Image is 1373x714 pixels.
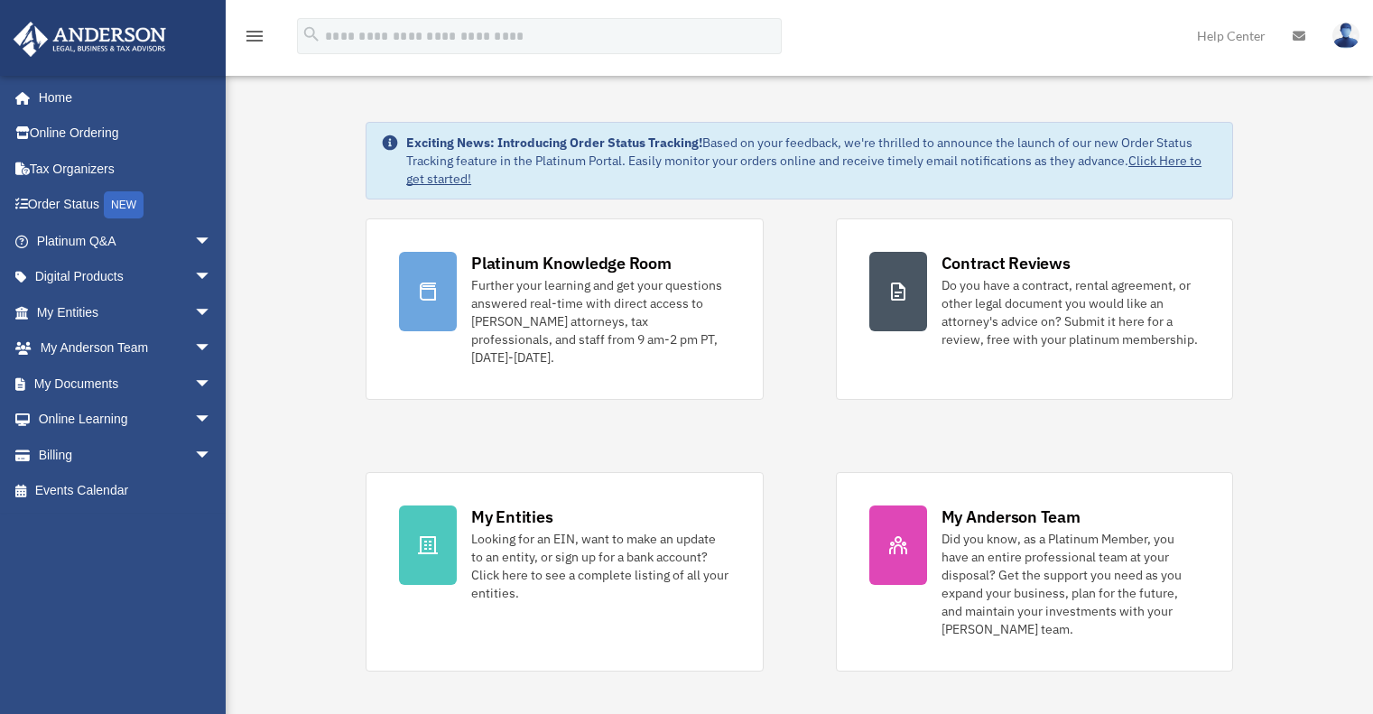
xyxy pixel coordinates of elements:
div: Do you have a contract, rental agreement, or other legal document you would like an attorney's ad... [942,276,1200,348]
span: arrow_drop_down [194,259,230,296]
a: Tax Organizers [13,151,239,187]
a: Billingarrow_drop_down [13,437,239,473]
a: Order StatusNEW [13,187,239,224]
a: My Entitiesarrow_drop_down [13,294,239,330]
i: menu [244,25,265,47]
a: My Entities Looking for an EIN, want to make an update to an entity, or sign up for a bank accoun... [366,472,763,672]
a: My Documentsarrow_drop_down [13,366,239,402]
div: Further your learning and get your questions answered real-time with direct access to [PERSON_NAM... [471,276,729,366]
img: User Pic [1332,23,1359,49]
a: Home [13,79,230,116]
span: arrow_drop_down [194,223,230,260]
div: Did you know, as a Platinum Member, you have an entire professional team at your disposal? Get th... [942,530,1200,638]
a: Online Learningarrow_drop_down [13,402,239,438]
a: Platinum Q&Aarrow_drop_down [13,223,239,259]
a: Digital Productsarrow_drop_down [13,259,239,295]
div: Based on your feedback, we're thrilled to announce the launch of our new Order Status Tracking fe... [406,134,1218,188]
div: Contract Reviews [942,252,1071,274]
strong: Exciting News: Introducing Order Status Tracking! [406,134,702,151]
a: My Anderson Team Did you know, as a Platinum Member, you have an entire professional team at your... [836,472,1233,672]
span: arrow_drop_down [194,366,230,403]
a: Platinum Knowledge Room Further your learning and get your questions answered real-time with dire... [366,218,763,400]
img: Anderson Advisors Platinum Portal [8,22,172,57]
div: Looking for an EIN, want to make an update to an entity, or sign up for a bank account? Click her... [471,530,729,602]
div: My Anderson Team [942,505,1081,528]
span: arrow_drop_down [194,294,230,331]
div: NEW [104,191,144,218]
span: arrow_drop_down [194,330,230,367]
a: My Anderson Teamarrow_drop_down [13,330,239,366]
a: menu [244,32,265,47]
div: Platinum Knowledge Room [471,252,672,274]
span: arrow_drop_down [194,402,230,439]
span: arrow_drop_down [194,437,230,474]
a: Events Calendar [13,473,239,509]
a: Click Here to get started! [406,153,1201,187]
div: My Entities [471,505,552,528]
a: Online Ordering [13,116,239,152]
a: Contract Reviews Do you have a contract, rental agreement, or other legal document you would like... [836,218,1233,400]
i: search [302,24,321,44]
